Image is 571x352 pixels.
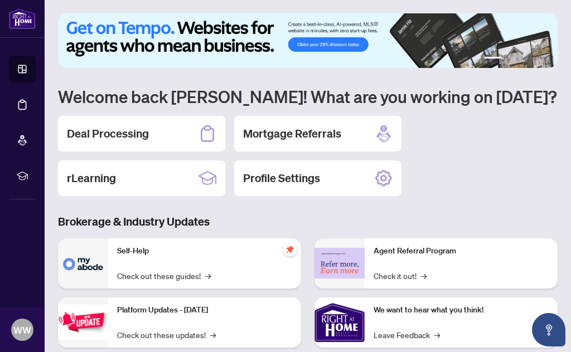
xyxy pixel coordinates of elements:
button: 6 [542,57,546,61]
img: Platform Updates - July 21, 2025 [58,305,108,340]
img: Slide 0 [58,13,558,68]
p: Platform Updates - [DATE] [117,304,292,316]
h2: Deal Processing [67,126,149,141]
h3: Brokerage & Industry Updates [58,214,558,229]
h2: Mortgage Referrals [243,126,341,141]
img: We want to hear what you think! [314,297,365,348]
img: Self-Help [58,238,108,289]
span: → [210,329,216,341]
span: → [205,270,211,282]
p: Self-Help [117,245,292,257]
button: 4 [524,57,529,61]
a: Check out these guides!→ [117,270,211,282]
span: → [421,270,427,282]
button: Open asap [532,313,565,346]
button: 3 [515,57,520,61]
a: Leave Feedback→ [374,329,440,341]
span: → [434,329,440,341]
img: logo [9,8,36,29]
span: WW [13,322,31,338]
span: pushpin [283,243,297,256]
button: 2 [506,57,511,61]
p: We want to hear what you think! [374,304,549,316]
a: Check out these updates!→ [117,329,216,341]
h1: Welcome back [PERSON_NAME]! What are you working on [DATE]? [58,86,558,107]
h2: rLearning [67,170,116,186]
h2: Profile Settings [243,170,320,186]
a: Check it out!→ [374,270,427,282]
button: 1 [484,57,502,61]
img: Agent Referral Program [314,248,365,278]
button: 5 [533,57,538,61]
p: Agent Referral Program [374,245,549,257]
